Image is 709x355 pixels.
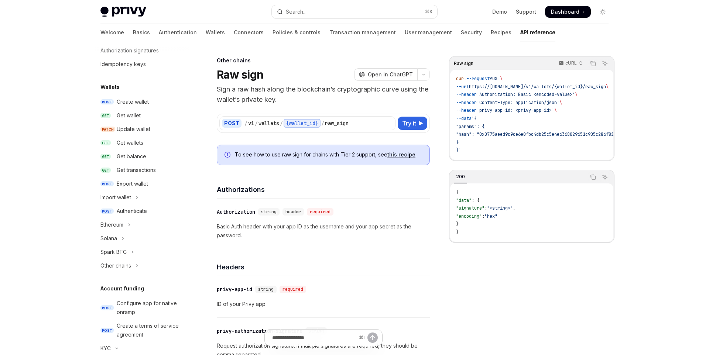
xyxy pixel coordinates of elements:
[217,68,263,81] h1: Raw sign
[555,57,586,70] button: cURL
[159,24,197,41] a: Authentication
[95,191,189,204] button: Toggle Import wallet section
[456,84,469,90] span: --url
[472,197,479,203] span: : {
[217,262,430,272] h4: Headers
[100,99,114,105] span: POST
[100,60,146,69] div: Idempotency keys
[405,24,452,41] a: User management
[456,124,484,130] span: "params": {
[117,125,150,134] div: Update wallet
[95,177,189,190] a: POSTExport wallet
[117,179,148,188] div: Export wallet
[286,7,306,16] div: Search...
[117,299,185,317] div: Configure app for native onramp
[217,84,430,105] p: Sign a raw hash along the blockchain’s cryptographic curve using the wallet’s private key.
[477,92,575,97] span: 'Authorization: Basic <encoded-value>'
[280,286,306,293] div: required
[456,100,477,106] span: --header
[217,286,252,293] div: privy-app-id
[490,76,500,82] span: POST
[95,163,189,177] a: GETGet transactions
[500,76,503,82] span: \
[469,84,606,90] span: https://[DOMAIN_NAME]/v1/wallets/{wallet_id}/raw_sign
[258,120,279,127] div: wallets
[354,68,417,81] button: Open in ChatGPT
[545,6,591,18] a: Dashboard
[285,209,301,215] span: header
[100,344,111,353] div: KYC
[554,107,557,113] span: \
[454,172,467,181] div: 200
[387,151,415,158] a: this recipe
[100,305,114,311] span: POST
[100,24,124,41] a: Welcome
[95,218,189,231] button: Toggle Ethereum section
[255,120,258,127] div: /
[222,119,242,128] div: POST
[95,150,189,163] a: GETGet balance
[516,8,536,15] a: Support
[565,60,577,66] p: cURL
[425,9,433,15] span: ⌘ K
[217,300,430,309] p: ID of your Privy app.
[472,116,477,121] span: '{
[217,57,430,64] div: Other chains
[117,111,141,120] div: Get wallet
[95,58,189,71] a: Idempotency keys
[95,297,189,319] a: POSTConfigure app for native onramp
[95,123,189,136] a: PATCHUpdate wallet
[235,151,422,158] span: To see how to use raw sign for chains with Tier 2 support, see .
[95,232,189,245] button: Toggle Solana section
[482,213,484,219] span: :
[575,92,578,97] span: \
[307,208,333,216] div: required
[513,205,516,211] span: ,
[477,100,559,106] span: 'Content-Type: application/json'
[456,116,472,121] span: --data
[95,259,189,272] button: Toggle Other chains section
[456,107,477,113] span: --header
[95,245,189,259] button: Toggle Spark BTC section
[402,119,416,128] span: Try it
[273,24,321,41] a: Policies & controls
[588,59,598,68] button: Copy the contents from the code block
[206,24,225,41] a: Wallets
[272,5,437,18] button: Open search
[100,7,146,17] img: light logo
[100,181,114,187] span: POST
[280,120,283,127] div: /
[456,229,459,235] span: }
[284,119,321,128] div: {wallet_id}
[217,327,302,335] div: privy-authorization-signature
[100,154,111,159] span: GET
[456,213,482,219] span: "encoding"
[454,61,473,66] span: Raw sign
[368,71,413,78] span: Open in ChatGPT
[117,321,185,339] div: Create a terms of service agreement
[466,76,490,82] span: --request
[321,120,324,127] div: /
[520,24,555,41] a: API reference
[117,207,147,216] div: Authenticate
[100,208,114,214] span: POST
[600,172,610,182] button: Ask AI
[117,138,143,147] div: Get wallets
[117,152,146,161] div: Get balance
[100,284,144,293] h5: Account funding
[258,286,274,292] span: string
[100,234,117,243] div: Solana
[100,220,123,229] div: Ethereum
[456,131,653,137] span: "hash": "0x0775aeed9c9ce6e0fbc4db25c5e4e6368029651c905c286f813126a09025a21e"
[95,342,189,355] button: Toggle KYC section
[367,332,378,343] button: Send message
[484,205,487,211] span: :
[117,97,149,106] div: Create wallet
[477,107,554,113] span: 'privy-app-id: <privy-app-id>'
[217,208,255,216] div: Authorization
[100,248,127,256] div: Spark BTC
[272,330,356,346] input: Ask a question...
[461,24,482,41] a: Security
[325,120,349,127] div: raw_sign
[217,185,430,194] h4: Authorizations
